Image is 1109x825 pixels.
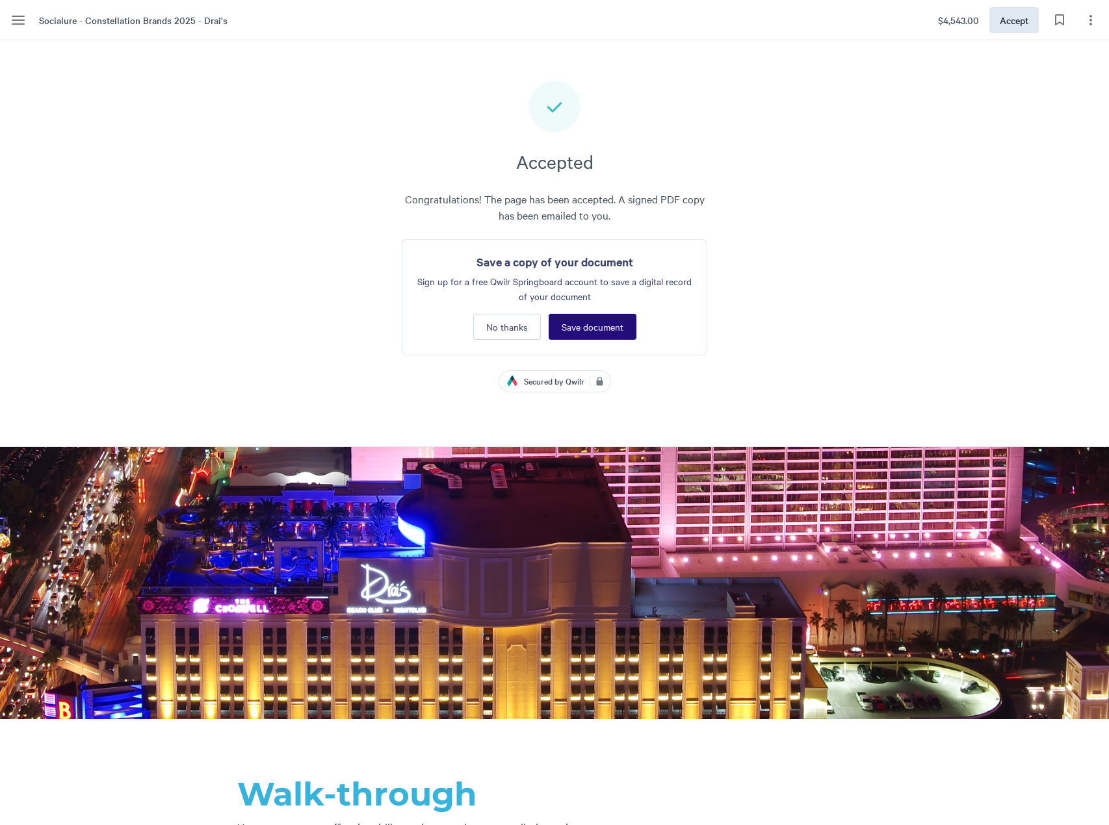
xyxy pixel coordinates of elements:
[39,13,228,27] span: Socialure - Constellation Brands 2025 - Drai's
[417,274,692,303] span: Sign up for a free Qwilr Springboard account to save a digital record of your document
[402,148,707,175] h3: Accepted
[5,7,31,33] button: Menu
[549,314,636,340] button: Save document
[473,314,541,340] button: No thanks
[486,322,528,332] span: No thanks
[237,774,477,814] span: Walk-through
[562,322,623,332] span: Save document
[499,371,610,392] a: Secured by Qwilr
[1078,7,1104,33] button: Page options
[402,191,707,223] span: Congratulations! The page has been accepted. A signed PDF copy has been emailed to you.
[524,375,590,388] span: Secured by Qwilr
[938,13,979,27] span: $4,543.00
[417,255,692,269] h5: Save a copy of your document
